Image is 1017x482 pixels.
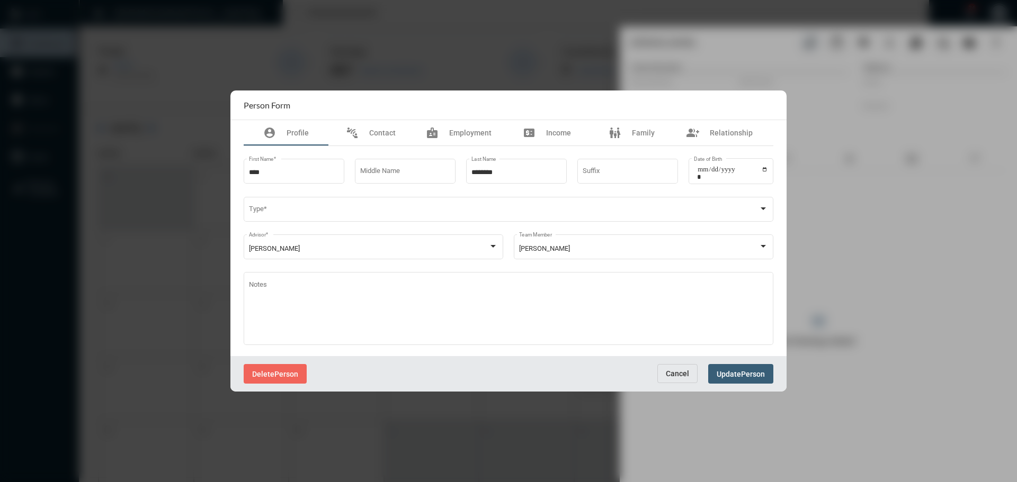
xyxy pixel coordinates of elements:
button: DeletePerson [244,364,307,384]
mat-icon: price_change [523,126,536,139]
span: Person [741,370,765,378]
span: Employment [449,129,492,137]
span: Relationship [710,129,753,137]
button: Cancel [657,364,698,383]
mat-icon: badge [426,126,439,139]
span: Income [546,129,571,137]
mat-icon: account_circle [263,126,276,139]
h2: Person Form [244,100,290,110]
mat-icon: family_restroom [609,126,621,139]
span: [PERSON_NAME] [249,244,300,252]
span: Contact [369,129,396,137]
span: Delete [252,370,274,378]
span: Cancel [666,369,689,378]
span: [PERSON_NAME] [519,244,570,252]
span: Profile [287,129,309,137]
mat-icon: group_add [686,126,699,139]
mat-icon: connect_without_contact [346,126,359,139]
span: Update [717,370,741,378]
span: Person [274,370,298,378]
button: UpdatePerson [708,364,773,384]
span: Family [632,129,655,137]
